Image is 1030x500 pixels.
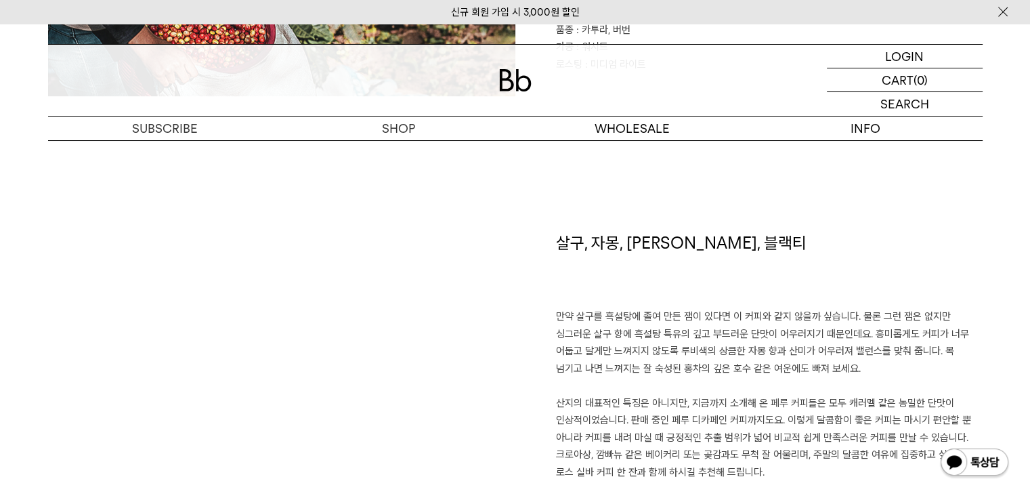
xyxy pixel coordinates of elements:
a: LOGIN [827,45,983,68]
a: SHOP [282,117,515,140]
p: LOGIN [885,45,924,68]
a: CART (0) [827,68,983,92]
a: 신규 회원 가입 시 3,000원 할인 [451,6,580,18]
p: INFO [749,117,983,140]
h1: 살구, 자몽, [PERSON_NAME], 블랙티 [556,232,983,309]
a: SUBSCRIBE [48,117,282,140]
p: WHOLESALE [515,117,749,140]
img: 카카오톡 채널 1:1 채팅 버튼 [939,447,1010,480]
p: (0) [914,68,928,91]
p: SEARCH [880,92,929,116]
img: 로고 [499,69,532,91]
p: 만약 살구를 흑설탕에 졸여 만든 잼이 있다면 이 커피와 같지 않을까 싶습니다. 물론 그런 잼은 없지만 싱그러운 살구 향에 흑설탕 특유의 깊고 부드러운 단맛이 어우러지기 때문인... [556,308,983,481]
p: CART [882,68,914,91]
